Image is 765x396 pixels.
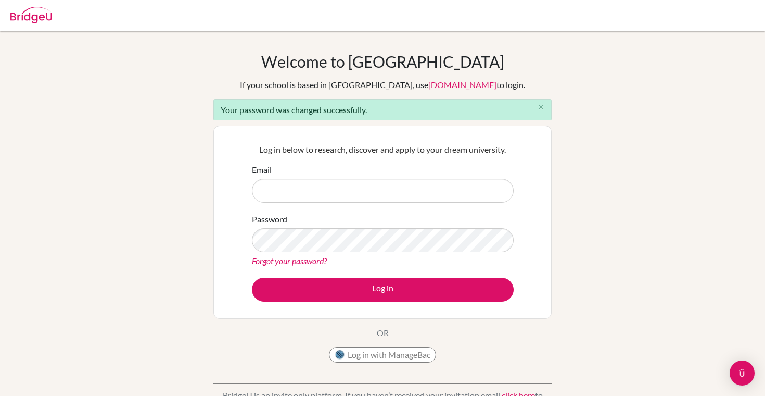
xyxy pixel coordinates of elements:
label: Email [252,164,272,176]
button: Log in with ManageBac [329,347,436,363]
div: Your password was changed successfully. [213,99,552,120]
p: OR [377,327,389,339]
label: Password [252,213,287,226]
button: Log in [252,278,514,302]
a: [DOMAIN_NAME] [428,80,496,90]
p: Log in below to research, discover and apply to your dream university. [252,143,514,156]
i: close [537,103,545,111]
a: Forgot your password? [252,256,327,266]
h1: Welcome to [GEOGRAPHIC_DATA] [261,52,504,71]
div: Open Intercom Messenger [730,361,755,386]
button: Close [530,100,551,115]
div: If your school is based in [GEOGRAPHIC_DATA], use to login. [240,79,525,91]
img: Bridge-U [10,7,52,23]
